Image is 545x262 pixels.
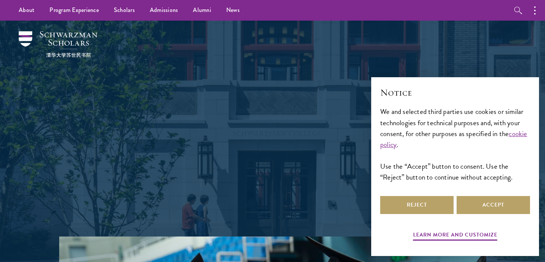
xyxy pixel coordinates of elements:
[380,86,530,99] h2: Notice
[413,230,497,242] button: Learn more and customize
[380,106,530,182] div: We and selected third parties use cookies or similar technologies for technical purposes and, wit...
[457,196,530,214] button: Accept
[380,196,454,214] button: Reject
[380,128,527,150] a: cookie policy
[19,31,97,57] img: Schwarzman Scholars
